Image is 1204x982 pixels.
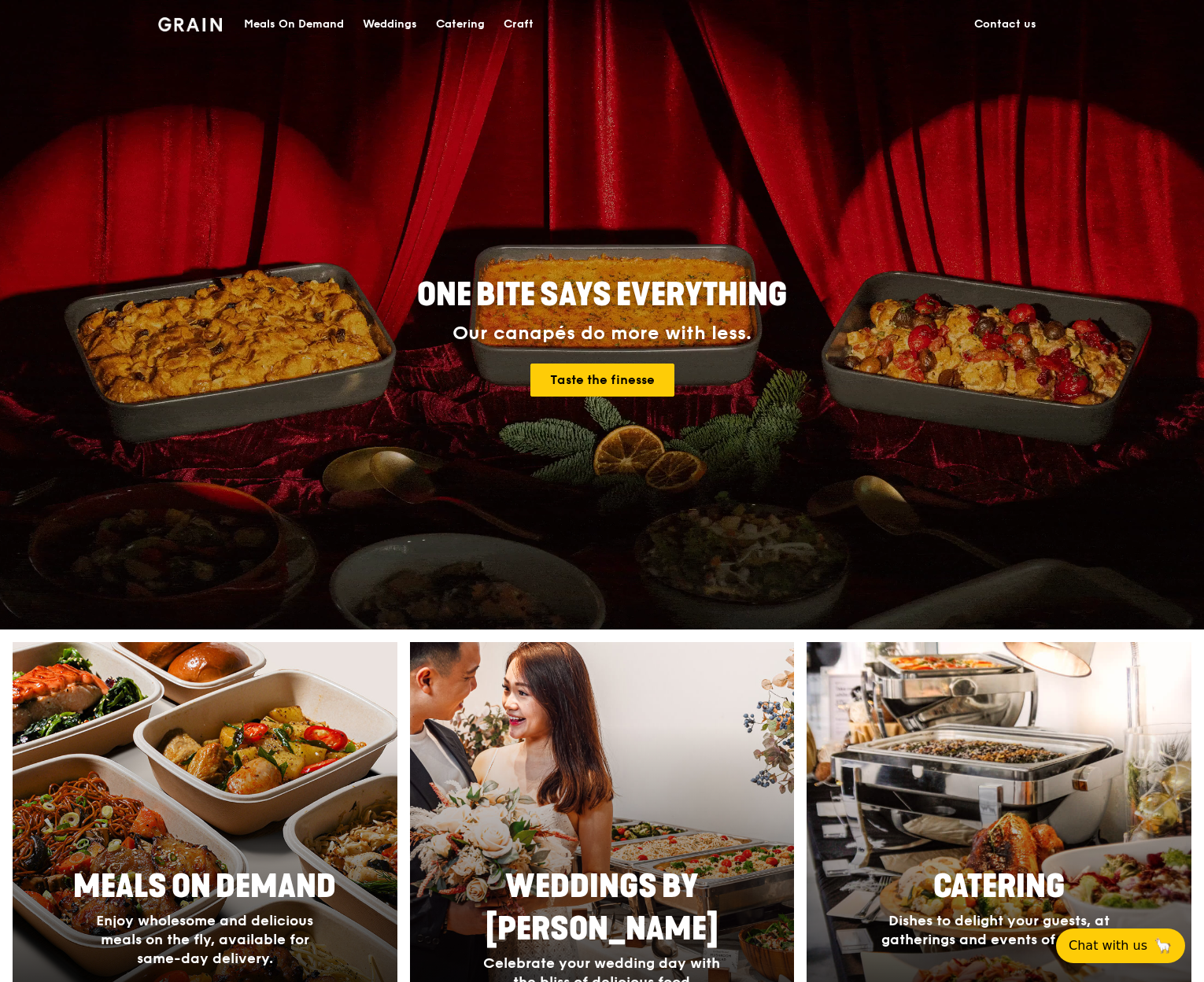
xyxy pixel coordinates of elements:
[504,1,534,48] div: Craft
[158,17,222,31] img: Grain
[530,364,674,397] a: Taste the finesse
[1069,936,1147,955] span: Chat with us
[363,1,417,48] div: Weddings
[417,276,787,314] span: ONE BITE SAYS EVERYTHING
[486,868,718,948] span: Weddings by [PERSON_NAME]
[427,1,494,48] a: Catering
[73,868,336,906] span: Meals On Demand
[319,323,885,345] div: Our canapés do more with less.
[494,1,543,48] a: Craft
[933,868,1065,906] span: Catering
[881,912,1117,948] span: Dishes to delight your guests, at gatherings and events of all sizes.
[1056,928,1185,963] button: Chat with us🦙
[1154,936,1173,955] span: 🦙
[965,1,1046,48] a: Contact us
[353,1,427,48] a: Weddings
[436,1,485,48] div: Catering
[96,912,313,967] span: Enjoy wholesome and delicious meals on the fly, available for same-day delivery.
[244,1,344,48] div: Meals On Demand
